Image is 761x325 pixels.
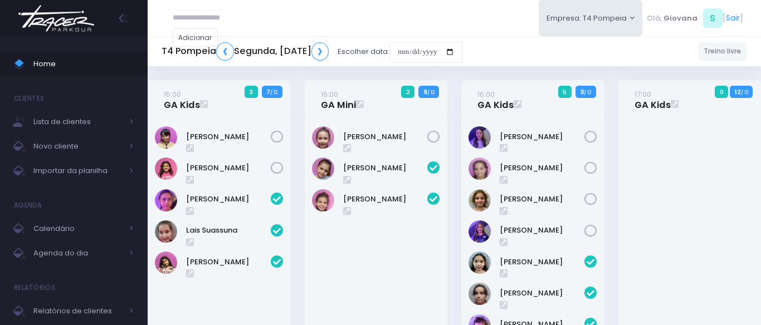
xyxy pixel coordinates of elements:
[580,87,584,96] strong: 3
[664,13,697,24] span: Giovana
[33,304,123,318] span: Relatórios de clientes
[635,89,651,100] small: 17:00
[741,89,748,96] small: / 12
[14,87,44,110] h4: Clientes
[162,39,462,65] div: Escolher data:
[14,194,42,216] h4: Agenda
[266,87,270,96] strong: 7
[401,86,414,98] span: 2
[270,89,277,96] small: / 12
[469,283,491,305] img: Luiza Lobello Demônaco
[703,8,723,28] span: S
[584,89,591,96] small: / 12
[469,189,491,211] img: Rafaela Braga
[427,89,435,96] small: / 12
[500,162,584,174] a: [PERSON_NAME]
[500,194,584,205] a: [PERSON_NAME]
[155,189,177,211] img: Gabrielly Rosa Teixeira
[312,189,334,211] img: Olivia Tozi
[155,157,177,180] img: Maria Orpheu
[321,88,356,111] a: 16:00GA Mini
[33,221,123,236] span: Calendário
[343,162,427,174] a: [PERSON_NAME]
[186,194,270,205] a: [PERSON_NAME]
[311,42,329,61] a: ❯
[726,12,740,24] a: Sair
[698,42,748,61] a: Treino livre
[647,13,662,24] span: Olá,
[14,277,55,299] h4: Relatórios
[33,246,123,260] span: Agenda do dia
[343,194,427,205] a: [PERSON_NAME]
[245,86,258,98] span: 3
[33,139,123,154] span: Novo cliente
[186,131,270,142] a: [PERSON_NAME]
[33,164,123,178] span: Importar da planilha
[635,88,671,111] a: 17:00GA Kids
[642,6,747,31] div: [ ]
[164,88,200,111] a: 15:00GA Kids
[155,220,177,243] img: Lais Suassuna
[469,252,491,274] img: Luisa Yen Muller
[164,89,181,100] small: 15:00
[469,220,491,243] img: Rosa Widman
[715,86,728,98] span: 0
[186,225,270,236] a: Lais Suassuna
[155,252,177,274] img: Luiza Braz
[558,86,572,98] span: 5
[186,162,270,174] a: [PERSON_NAME]
[186,257,270,268] a: [PERSON_NAME]
[500,257,584,268] a: [PERSON_NAME]
[735,87,741,96] strong: 12
[321,89,338,100] small: 16:00
[173,28,218,47] a: Adicionar
[477,88,514,111] a: 16:00GA Kids
[33,57,134,71] span: Home
[500,225,584,236] a: [PERSON_NAME]
[423,87,427,96] strong: 9
[312,157,334,180] img: LARA SHIMABUC
[500,288,584,299] a: [PERSON_NAME]
[33,115,123,129] span: Lista de clientes
[500,131,584,142] a: [PERSON_NAME]
[469,157,491,180] img: Paolla Guerreiro
[155,126,177,149] img: Clarice Lopes
[343,131,427,142] a: [PERSON_NAME]
[477,89,495,100] small: 16:00
[312,126,334,149] img: Rafaella Medeiros
[469,126,491,149] img: Lia Widman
